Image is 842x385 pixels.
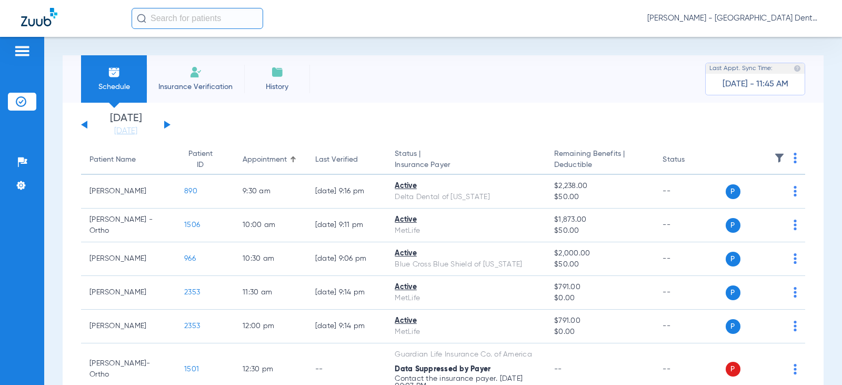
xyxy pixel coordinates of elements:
[554,293,646,304] span: $0.00
[234,242,307,276] td: 10:30 AM
[395,327,537,338] div: MetLife
[554,327,646,338] span: $0.00
[647,13,821,24] span: [PERSON_NAME] - [GEOGRAPHIC_DATA] Dental Care
[184,149,216,171] div: Patient ID
[81,209,176,242] td: [PERSON_NAME] - Ortho
[184,221,200,229] span: 1506
[395,293,537,304] div: MetLife
[395,214,537,225] div: Active
[315,154,358,165] div: Last Verified
[94,126,157,136] a: [DATE]
[271,66,284,78] img: History
[794,253,797,264] img: group-dot-blue.svg
[155,82,236,92] span: Insurance Verification
[184,366,199,373] span: 1501
[307,175,387,209] td: [DATE] 9:16 PM
[726,285,740,300] span: P
[386,145,546,175] th: Status |
[654,175,725,209] td: --
[726,252,740,266] span: P
[794,153,797,163] img: group-dot-blue.svg
[395,181,537,192] div: Active
[794,364,797,374] img: group-dot-blue.svg
[654,242,725,276] td: --
[132,8,263,29] input: Search for patients
[554,192,646,203] span: $50.00
[395,315,537,327] div: Active
[184,187,197,195] span: 890
[554,259,646,270] span: $50.00
[81,310,176,343] td: [PERSON_NAME]
[395,259,537,270] div: Blue Cross Blue Shield of [US_STATE]
[307,209,387,242] td: [DATE] 9:11 PM
[243,154,298,165] div: Appointment
[654,276,725,310] td: --
[395,366,490,373] span: Data Suppressed by Payer
[794,220,797,230] img: group-dot-blue.svg
[307,276,387,310] td: [DATE] 9:14 PM
[307,242,387,276] td: [DATE] 9:06 PM
[654,209,725,242] td: --
[654,310,725,343] td: --
[234,209,307,242] td: 10:00 AM
[726,362,740,377] span: P
[234,175,307,209] td: 9:30 AM
[794,186,797,196] img: group-dot-blue.svg
[395,192,537,203] div: Delta Dental of [US_STATE]
[794,287,797,298] img: group-dot-blue.svg
[81,242,176,276] td: [PERSON_NAME]
[554,160,646,171] span: Deductible
[395,225,537,236] div: MetLife
[554,225,646,236] span: $50.00
[108,66,121,78] img: Schedule
[94,113,157,136] li: [DATE]
[89,154,167,165] div: Patient Name
[184,322,200,330] span: 2353
[726,184,740,199] span: P
[89,154,136,165] div: Patient Name
[794,65,801,72] img: last sync help info
[14,45,31,57] img: hamburger-icon
[546,145,654,175] th: Remaining Benefits |
[554,214,646,225] span: $1,873.00
[554,248,646,259] span: $2,000.00
[243,154,287,165] div: Appointment
[234,310,307,343] td: 12:00 PM
[554,181,646,192] span: $2,238.00
[709,63,773,74] span: Last Appt. Sync Time:
[726,319,740,334] span: P
[184,255,196,262] span: 966
[395,160,537,171] span: Insurance Payer
[234,276,307,310] td: 11:30 AM
[189,66,202,78] img: Manual Insurance Verification
[137,14,146,23] img: Search Icon
[89,82,139,92] span: Schedule
[554,366,562,373] span: --
[395,282,537,293] div: Active
[654,145,725,175] th: Status
[554,315,646,327] span: $791.00
[723,79,788,90] span: [DATE] - 11:45 AM
[315,154,378,165] div: Last Verified
[184,149,226,171] div: Patient ID
[554,282,646,293] span: $791.00
[307,310,387,343] td: [DATE] 9:14 PM
[81,276,176,310] td: [PERSON_NAME]
[81,175,176,209] td: [PERSON_NAME]
[395,349,537,360] div: Guardian Life Insurance Co. of America
[794,321,797,331] img: group-dot-blue.svg
[21,8,57,26] img: Zuub Logo
[726,218,740,233] span: P
[184,289,200,296] span: 2353
[395,248,537,259] div: Active
[774,153,785,163] img: filter.svg
[252,82,302,92] span: History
